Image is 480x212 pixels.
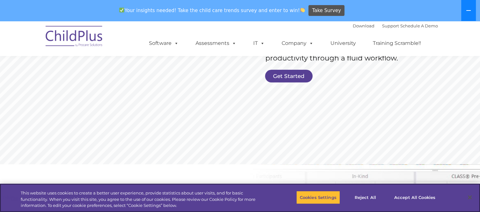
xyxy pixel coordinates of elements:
a: Get Started [265,70,313,82]
img: ✅ [119,8,124,12]
a: Take Survey [308,5,344,16]
button: Cookies Settings [296,191,340,204]
button: Accept All Cookies [391,191,439,204]
font: | [353,23,438,28]
a: Software [143,37,185,50]
img: ChildPlus by Procare Solutions [42,21,106,53]
span: Take Survey [312,5,341,16]
a: Download [353,23,374,28]
button: Reject All [345,191,385,204]
a: Assessments [189,37,243,50]
button: Close [463,190,477,204]
a: University [324,37,362,50]
a: Support [382,23,399,28]
img: 👏 [300,8,305,12]
a: Training Scramble!! [366,37,427,50]
a: IT [247,37,271,50]
div: This website uses cookies to create a better user experience, provide statistics about user visit... [21,190,264,209]
span: Your insights needed! Take the child care trends survey and enter to win! [117,4,308,17]
a: Schedule A Demo [400,23,438,28]
a: Company [275,37,320,50]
